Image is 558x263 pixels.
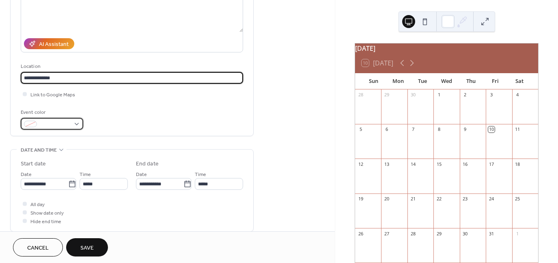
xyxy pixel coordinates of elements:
div: Fri [483,73,507,89]
div: Sun [362,73,386,89]
div: 26 [358,230,364,237]
div: End date [136,160,159,168]
div: 20 [383,196,390,202]
span: Show date only [30,209,64,217]
div: 27 [383,230,390,237]
div: 13 [383,161,390,167]
div: Sat [507,73,532,89]
div: 21 [410,196,416,202]
div: Location [21,62,241,71]
div: 5 [358,126,364,133]
div: 3 [488,92,494,98]
div: 29 [383,92,390,98]
span: Time [195,170,206,179]
div: Event color [21,108,82,117]
div: 16 [462,161,468,167]
div: 1 [436,92,442,98]
div: 25 [515,196,521,202]
span: Date [21,170,32,179]
div: 15 [436,161,442,167]
span: Save [80,244,94,252]
button: Save [66,238,108,256]
div: 11 [515,126,521,133]
div: Start date [21,160,46,168]
span: Hide end time [30,217,61,226]
div: 10 [488,126,494,133]
div: 19 [358,196,364,202]
div: 12 [358,161,364,167]
div: 30 [462,230,468,237]
span: Date and time [21,146,57,154]
div: 2 [462,92,468,98]
div: 28 [358,92,364,98]
div: Wed [435,73,459,89]
button: Cancel [13,238,63,256]
span: Cancel [27,244,49,252]
span: Date [136,170,147,179]
span: All day [30,200,45,209]
div: 18 [515,161,521,167]
div: 1 [515,230,521,237]
div: 7 [410,126,416,133]
div: Thu [459,73,483,89]
div: 24 [488,196,494,202]
div: 17 [488,161,494,167]
div: 23 [462,196,468,202]
div: Mon [386,73,410,89]
div: 22 [436,196,442,202]
div: Tue [410,73,435,89]
div: [DATE] [355,43,538,53]
div: AI Assistant [39,40,69,49]
div: 9 [462,126,468,133]
span: Link to Google Maps [30,91,75,99]
div: 28 [410,230,416,237]
div: 30 [410,92,416,98]
div: 8 [436,126,442,133]
div: 4 [515,92,521,98]
div: 14 [410,161,416,167]
div: 29 [436,230,442,237]
div: 31 [488,230,494,237]
span: Time [80,170,91,179]
div: 6 [383,126,390,133]
button: AI Assistant [24,38,74,49]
